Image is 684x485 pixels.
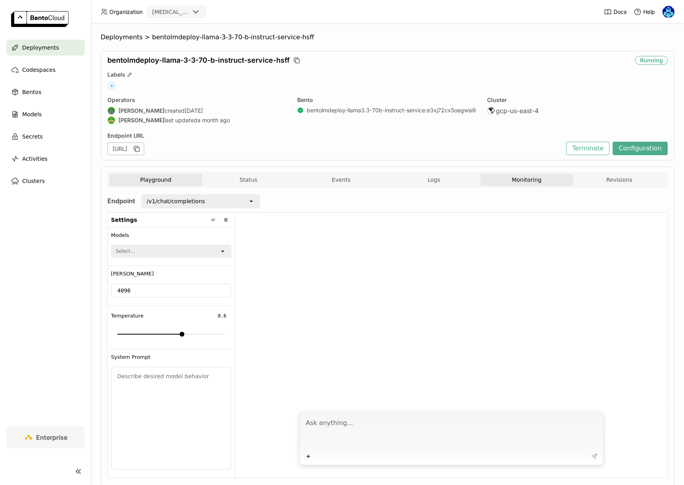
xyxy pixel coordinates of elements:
[118,117,164,124] strong: [PERSON_NAME]
[147,197,205,205] div: /v1/chat/completions
[108,107,115,114] img: Shenyang Zhao
[220,248,226,254] svg: open
[6,84,85,100] a: Bentos
[101,33,674,41] nav: Breadcrumbs navigation
[107,142,144,155] div: [URL]
[566,142,609,155] button: Terminate
[613,8,627,15] span: Docs
[107,116,288,124] div: last updated
[428,176,440,183] span: Logs
[634,8,655,16] div: Help
[295,174,388,186] button: Events
[613,142,668,155] button: Configuration
[6,151,85,167] a: Activities
[11,11,69,27] img: logo
[487,96,668,104] div: Cluster
[197,117,230,124] span: a month ago
[22,176,45,186] span: Clusters
[109,8,143,15] span: Organization
[6,40,85,56] a: Deployments
[108,213,235,227] div: Settings
[573,174,666,186] button: Revisions
[116,247,135,255] div: Select...
[248,198,254,204] svg: open
[152,8,189,16] div: [MEDICAL_DATA]
[152,33,314,41] span: bentolmdeploy-llama-3-3-70-b-instruct-service-hsff
[213,311,231,321] input: Temperature
[107,107,288,115] div: created
[111,354,150,360] span: System Prompt
[107,197,135,205] strong: Endpoint
[111,232,129,239] span: Models
[305,453,311,460] svg: Plus
[604,8,627,16] a: Docs
[6,129,85,144] a: Secrets
[118,107,164,114] strong: [PERSON_NAME]
[22,43,59,52] span: Deployments
[22,87,41,97] span: Bentos
[107,56,290,65] span: bentolmdeploy-llama-3-3-70-b-instruct-service-hsff
[22,65,55,75] span: Codespaces
[206,197,206,205] input: Selected /v1/chat/completions.
[111,271,154,277] span: [PERSON_NAME]
[143,33,152,41] span: >
[111,313,143,319] span: Temperature
[108,117,115,124] img: Steve Guo
[635,56,668,65] div: Running
[6,173,85,189] a: Clusters
[496,107,539,115] span: gcp-us-east-4
[185,107,203,114] span: [DATE]
[307,107,476,114] a: bentolmdeploy-llama3.3-70b-instruct-service:e3xj72cx5oegwsi9
[6,62,85,78] a: Codespaces
[36,433,68,441] span: Enterprise
[107,132,562,139] div: Endpoint URL
[107,81,116,90] span: +
[643,8,655,15] span: Help
[22,132,43,141] span: Secrets
[6,106,85,122] a: Models
[6,426,85,448] a: Enterprise
[663,6,674,18] img: Shaun Wei
[107,96,288,104] div: Operators
[202,174,295,186] button: Status
[109,174,202,186] button: Playground
[22,154,48,164] span: Activities
[480,174,573,186] button: Monitoring
[190,8,191,16] input: Selected revia.
[297,96,478,104] div: Bento
[22,110,42,119] span: Models
[101,33,143,41] span: Deployments
[107,71,668,78] div: Labels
